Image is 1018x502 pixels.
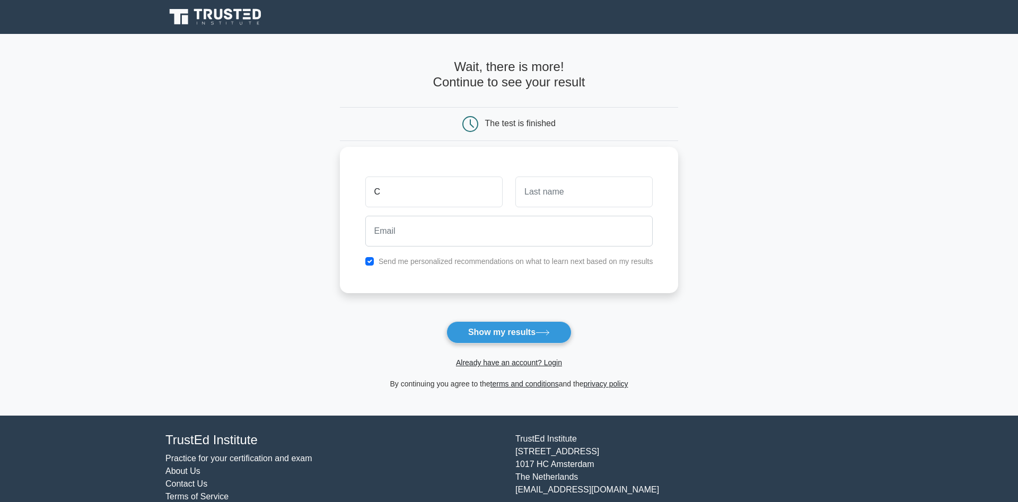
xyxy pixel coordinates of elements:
[365,177,503,207] input: First name
[165,479,207,488] a: Contact Us
[165,433,503,448] h4: TrustEd Institute
[165,454,312,463] a: Practice for your certification and exam
[365,216,653,246] input: Email
[515,177,653,207] input: Last name
[485,119,556,128] div: The test is finished
[446,321,572,344] button: Show my results
[165,466,200,475] a: About Us
[340,59,679,90] h4: Wait, there is more! Continue to see your result
[379,257,653,266] label: Send me personalized recommendations on what to learn next based on my results
[456,358,562,367] a: Already have an account? Login
[165,492,229,501] a: Terms of Service
[490,380,559,388] a: terms and conditions
[334,377,685,390] div: By continuing you agree to the and the
[584,380,628,388] a: privacy policy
